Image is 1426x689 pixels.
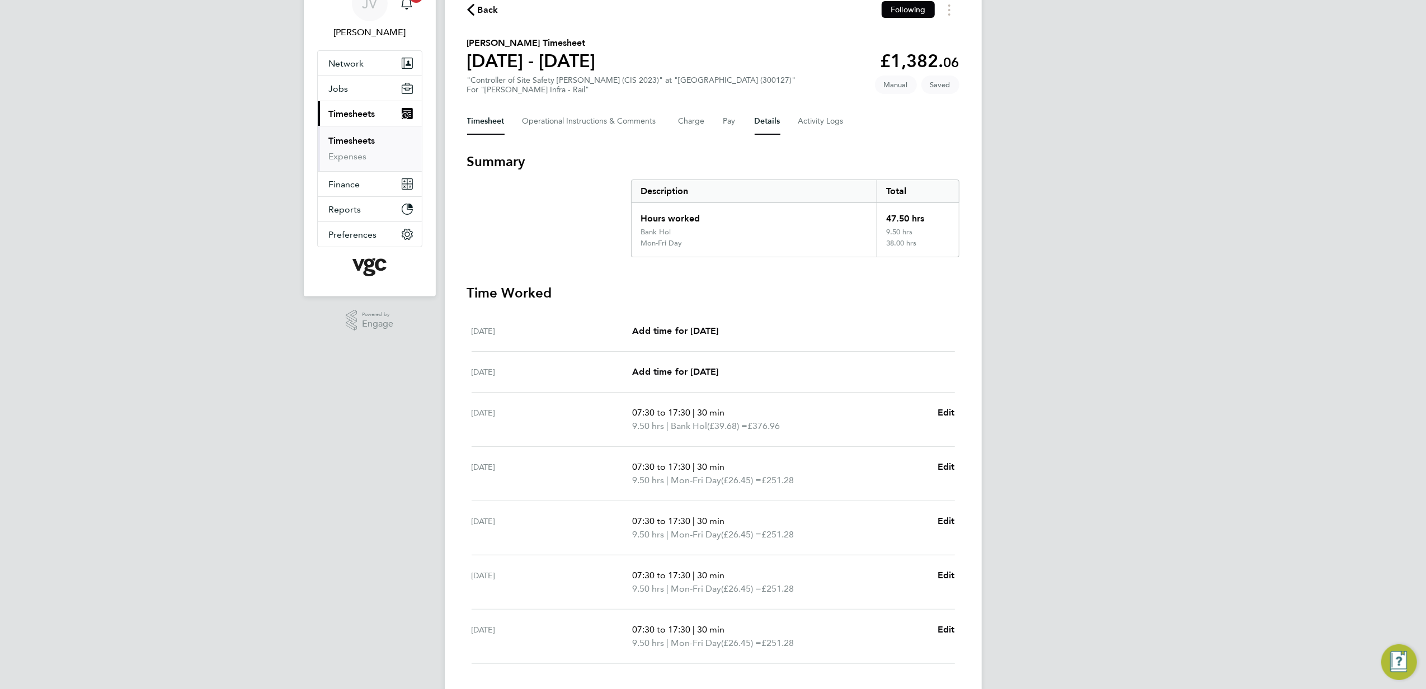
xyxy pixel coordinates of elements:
span: 9.50 hrs [632,421,664,431]
a: Add time for [DATE] [632,365,718,379]
a: Edit [938,406,955,419]
a: Edit [938,515,955,528]
span: 07:30 to 17:30 [632,570,690,581]
span: | [693,624,695,635]
button: Timesheets Menu [939,1,959,18]
span: (£39.68) = [707,421,747,431]
a: Edit [938,569,955,582]
span: 07:30 to 17:30 [632,624,690,635]
span: Edit [938,461,955,472]
span: 07:30 to 17:30 [632,516,690,526]
span: Back [478,3,498,17]
span: 30 min [697,461,724,472]
div: [DATE] [472,365,633,379]
span: | [693,516,695,526]
span: Add time for [DATE] [632,366,718,377]
span: 30 min [697,570,724,581]
span: Preferences [329,229,377,240]
button: Following [882,1,934,18]
span: 06 [944,54,959,70]
h3: Summary [467,153,959,171]
button: Finance [318,172,422,196]
button: Timesheet [467,108,505,135]
span: This timesheet is Saved. [921,75,959,94]
div: Description [632,180,877,202]
div: For "[PERSON_NAME] Infra - Rail" [467,85,796,95]
div: [DATE] [472,460,633,487]
span: (£26.45) = [721,475,761,485]
span: 30 min [697,407,724,418]
span: Edit [938,516,955,526]
span: This timesheet was manually created. [875,75,917,94]
a: Edit [938,623,955,636]
span: 9.50 hrs [632,475,664,485]
a: Edit [938,460,955,474]
a: Timesheets [329,135,375,146]
span: | [693,461,695,472]
div: Mon-Fri Day [641,239,682,248]
span: | [666,421,669,431]
span: | [666,583,669,594]
span: 9.50 hrs [632,529,664,540]
span: Add time for [DATE] [632,325,718,336]
button: Back [467,3,498,17]
span: | [666,529,669,540]
div: 9.50 hrs [877,228,958,239]
div: 38.00 hrs [877,239,958,257]
span: £251.28 [761,583,794,594]
span: Mon-Fri Day [671,636,721,650]
div: [DATE] [472,569,633,596]
div: [DATE] [472,324,633,338]
span: Engage [362,319,393,329]
span: £251.28 [761,529,794,540]
div: 47.50 hrs [877,203,958,228]
div: [DATE] [472,623,633,650]
button: Engage Resource Center [1381,644,1417,680]
button: Charge [679,108,705,135]
span: Powered by [362,310,393,319]
button: Pay [723,108,737,135]
div: "Controller of Site Safety [PERSON_NAME] (CIS 2023)" at "[GEOGRAPHIC_DATA] (300127)" [467,75,796,95]
div: Timesheets [318,126,422,171]
div: Summary [631,180,959,257]
button: Timesheets [318,101,422,126]
span: 30 min [697,624,724,635]
span: Reports [329,204,361,215]
button: Network [318,51,422,75]
span: Timesheets [329,108,375,119]
span: | [666,638,669,648]
a: Add time for [DATE] [632,324,718,338]
span: | [693,570,695,581]
span: (£26.45) = [721,529,761,540]
span: £251.28 [761,638,794,648]
button: Details [755,108,780,135]
span: | [666,475,669,485]
span: 07:30 to 17:30 [632,461,690,472]
span: £251.28 [761,475,794,485]
span: | [693,407,695,418]
button: Operational Instructions & Comments [523,108,661,135]
div: [DATE] [472,406,633,433]
button: Activity Logs [798,108,845,135]
span: Finance [329,179,360,190]
span: Edit [938,407,955,418]
span: Bank Hol [671,419,707,433]
a: Powered byEngage [346,310,393,331]
h1: [DATE] - [DATE] [467,50,596,72]
button: Jobs [318,76,422,101]
span: 30 min [697,516,724,526]
h2: [PERSON_NAME] Timesheet [467,36,596,50]
button: Reports [318,197,422,221]
span: Following [891,4,925,15]
div: Bank Hol [641,228,671,237]
span: (£26.45) = [721,583,761,594]
span: (£26.45) = [721,638,761,648]
div: Hours worked [632,203,877,228]
span: Mon-Fri Day [671,474,721,487]
app-decimal: £1,382. [881,50,959,72]
button: Preferences [318,222,422,247]
div: [DATE] [472,515,633,541]
div: Total [877,180,958,202]
span: 9.50 hrs [632,583,664,594]
span: Network [329,58,364,69]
